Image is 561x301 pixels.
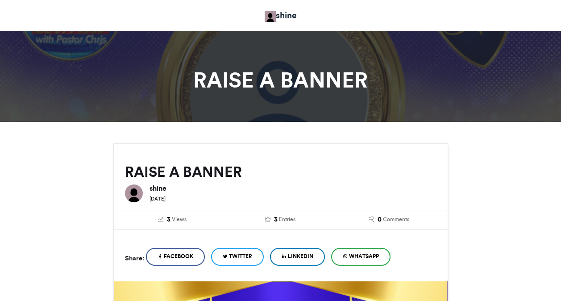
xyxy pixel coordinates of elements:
h1: RAISE A BANNER [33,69,528,91]
small: [DATE] [150,196,166,202]
a: shine [265,9,297,22]
a: Facebook [146,248,205,266]
span: Views [172,215,187,223]
span: LinkedIn [288,252,313,260]
span: Entries [279,215,295,223]
span: WhatsApp [349,252,379,260]
img: shine [125,184,143,202]
span: 3 [274,215,278,225]
h5: Share: [125,252,144,264]
h6: shine [150,184,436,192]
span: 0 [378,215,382,225]
a: 3 Entries [233,215,328,225]
span: Comments [383,215,409,223]
span: Twitter [229,252,252,260]
img: Keetmanshoop Crusade [265,11,276,22]
a: 3 Views [125,215,220,225]
span: 3 [167,215,170,225]
h2: RAISE A BANNER [125,164,436,180]
span: Facebook [164,252,193,260]
a: Twitter [211,248,264,266]
a: LinkedIn [270,248,325,266]
a: WhatsApp [331,248,391,266]
a: 0 Comments [341,215,436,225]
